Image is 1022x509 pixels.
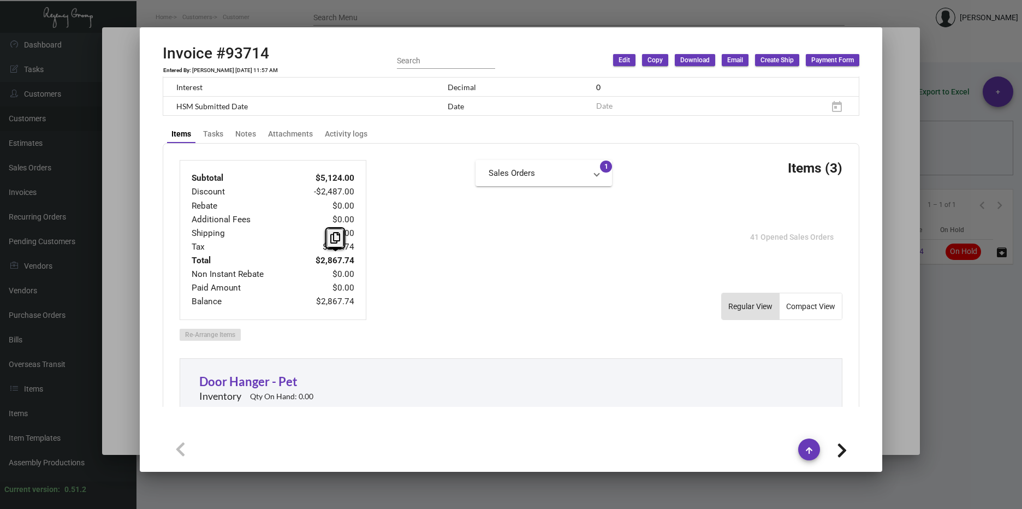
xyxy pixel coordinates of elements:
td: $230.74 [295,240,355,254]
span: Re-Arrange Items [185,331,235,339]
div: 0.51.2 [64,484,86,495]
button: Create Ship [755,54,799,66]
span: Decimal [448,82,476,92]
td: $5,124.00 [295,171,355,185]
button: Download [675,54,715,66]
div: Items [171,128,191,140]
span: Payment Form [811,56,854,65]
span: HSM Submitted Date [176,102,248,111]
td: Total [191,254,295,268]
td: Paid Amount [191,281,295,295]
button: Regular View [722,293,779,319]
td: $0.00 [295,199,355,213]
td: Non Instant Rebate [191,268,295,281]
td: [PERSON_NAME] [DATE] 11:57 AM [192,67,278,74]
td: $2,867.74 [295,295,355,309]
td: Subtotal [191,171,295,185]
td: Rebate [191,199,295,213]
span: Edit [619,56,630,65]
button: Compact View [780,293,842,319]
button: Payment Form [806,54,859,66]
td: $0.00 [295,227,355,240]
a: Door Hanger - Pet [199,374,298,389]
span: Email [727,56,743,65]
button: Edit [613,54,635,66]
td: $0.00 [295,268,355,281]
div: Current version: [4,484,60,495]
span: Interest [176,82,203,92]
div: Notes [235,128,256,140]
h2: Inventory [199,390,241,403]
button: Copy [642,54,668,66]
button: Open calendar [828,97,846,115]
span: Date [448,102,464,111]
td: $2,867.74 [295,254,355,268]
mat-expansion-panel-header: Sales Orders [476,160,612,186]
h3: Items (3) [788,160,842,176]
h2: Invoice #93714 [163,44,269,63]
td: Discount [191,185,295,199]
td: Entered By: [163,67,192,74]
td: $0.00 [295,281,355,295]
span: Download [680,56,710,65]
i: Copy [330,232,340,244]
td: Additional Fees [191,213,295,227]
td: $0.00 [295,213,355,227]
button: Re-Arrange Items [180,329,241,341]
button: 41 Opened Sales Orders [741,227,842,247]
a: Sales Order #160794 [199,407,289,422]
div: Activity logs [325,128,367,140]
div: Attachments [268,128,313,140]
td: Tax [191,240,295,254]
td: Balance [191,295,295,309]
mat-panel-title: Sales Orders [489,167,586,180]
h2: Qty On Hand: 0.00 [250,392,313,401]
input: Date [596,100,828,111]
td: -$2,487.00 [295,185,355,199]
span: Copy [647,56,663,65]
div: Tasks [203,128,223,140]
button: Email [722,54,748,66]
span: Create Ship [760,56,794,65]
span: 41 Opened Sales Orders [750,233,834,241]
td: Shipping [191,227,295,240]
